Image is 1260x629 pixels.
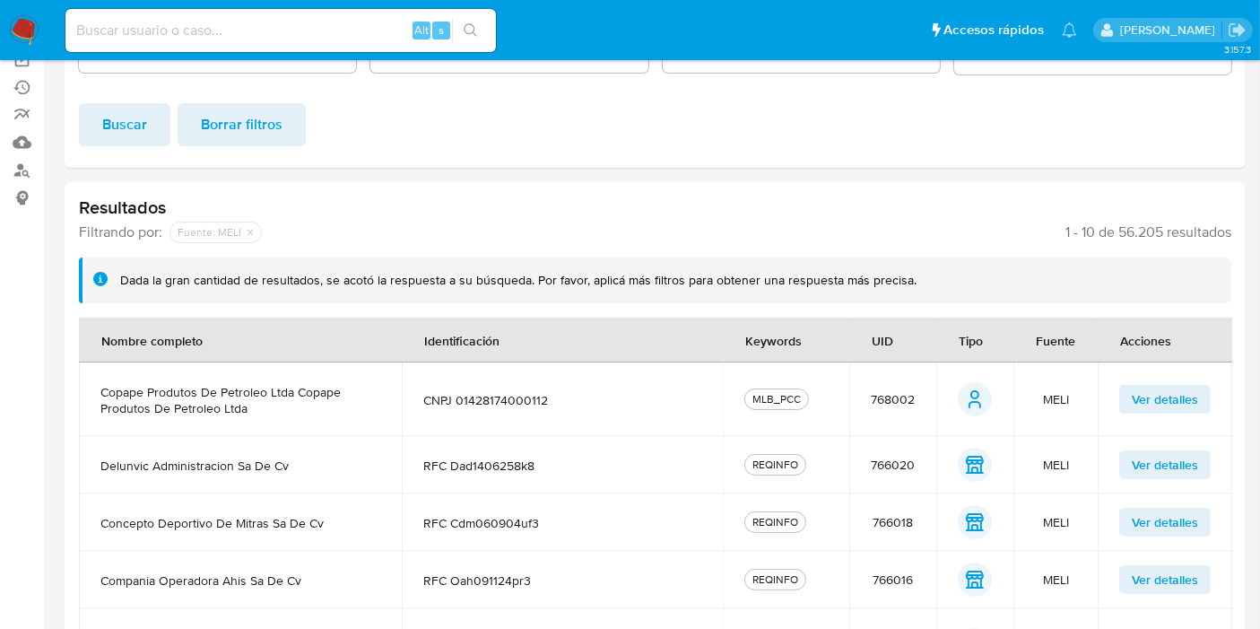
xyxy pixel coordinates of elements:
span: Accesos rápidos [943,21,1044,39]
span: s [439,22,444,39]
input: Buscar usuario o caso... [65,19,496,42]
a: Notificaciones [1062,22,1077,38]
span: 3.157.3 [1224,42,1251,57]
p: igor.oliveirabrito@mercadolibre.com [1120,22,1221,39]
span: Alt [414,22,429,39]
a: Salir [1228,21,1247,39]
button: search-icon [452,18,489,43]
